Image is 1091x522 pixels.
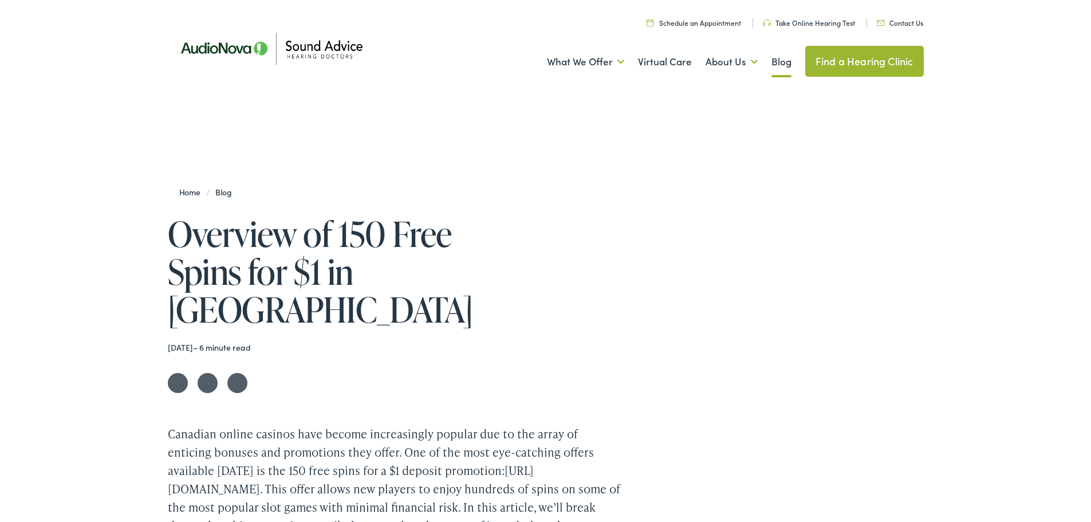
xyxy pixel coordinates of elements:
a: Share on Twitter [168,373,188,393]
a: Virtual Care [638,41,692,83]
time: [DATE] [168,342,193,353]
img: Icon representing mail communication in a unique green color, indicative of contact or communicat... [877,20,885,26]
a: Home [179,186,206,198]
h1: Overview of 150 Free Spins for $1 in [GEOGRAPHIC_DATA] [168,215,515,328]
a: Take Online Hearing Test [763,18,855,28]
a: Blog [771,41,791,83]
a: What We Offer [547,41,624,83]
div: – 6 minute read [168,343,515,352]
a: Contact Us [877,18,923,28]
a: Find a Hearing Clinic [805,46,924,77]
a: Blog [210,186,237,198]
span: / [179,186,238,198]
img: Calendar icon in a unique green color, symbolizing scheduling or date-related features. [647,19,653,26]
img: Headphone icon in a unique green color, suggesting audio-related services or features. [763,19,771,26]
a: About Us [706,41,758,83]
a: Schedule an Appointment [647,18,741,28]
a: Share on Facebook [198,373,218,393]
a: Share on LinkedIn [227,373,247,393]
